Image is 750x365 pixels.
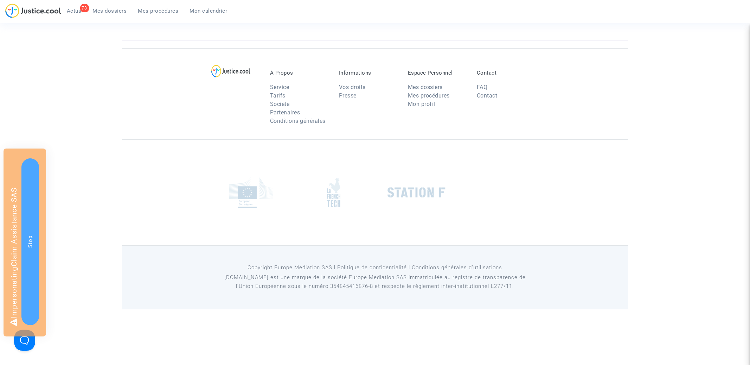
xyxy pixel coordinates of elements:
[5,4,61,18] img: jc-logo.svg
[270,101,290,107] a: Société
[4,149,46,336] div: Impersonating
[87,6,133,16] a: Mes dossiers
[93,8,127,14] span: Mes dossiers
[190,8,227,14] span: Mon calendrier
[477,92,498,99] a: Contact
[215,273,535,291] p: [DOMAIN_NAME] est une marque de la société Europe Mediation SAS immatriculée au registre de tr...
[408,84,443,90] a: Mes dossiers
[14,330,35,351] iframe: Help Scout Beacon - Open
[61,6,87,16] a: 78Actus
[408,92,450,99] a: Mes procédures
[408,70,466,76] p: Espace Personnel
[211,65,250,77] img: logo-lg.svg
[477,84,488,90] a: FAQ
[339,92,357,99] a: Presse
[270,118,326,124] a: Conditions générales
[133,6,184,16] a: Mes procédures
[138,8,179,14] span: Mes procédures
[387,187,445,198] img: stationf.png
[477,70,535,76] p: Contact
[408,101,435,107] a: Mon profil
[270,92,286,99] a: Tarifs
[270,70,328,76] p: À Propos
[27,235,33,248] span: Stop
[21,158,39,325] button: Stop
[80,4,89,12] div: 78
[184,6,233,16] a: Mon calendrier
[67,8,82,14] span: Actus
[270,84,289,90] a: Service
[339,84,366,90] a: Vos droits
[327,178,340,208] img: french_tech.png
[339,70,397,76] p: Informations
[229,177,273,208] img: europe_commision.png
[215,263,535,272] p: Copyright Europe Mediation SAS l Politique de confidentialité l Conditions générales d’utilisa...
[270,109,300,116] a: Partenaires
